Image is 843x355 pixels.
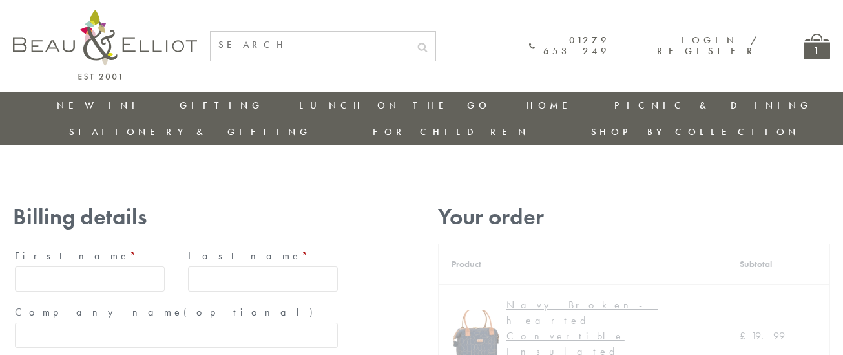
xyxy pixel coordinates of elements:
span: (optional) [183,305,320,319]
a: Login / Register [657,34,758,58]
a: Gifting [180,99,264,112]
a: 1 [804,34,830,59]
h3: Your order [438,204,830,230]
a: Picnic & Dining [614,99,812,112]
a: Stationery & Gifting [69,125,311,138]
a: For Children [373,125,530,138]
label: First name [15,246,165,266]
a: New in! [57,99,143,112]
input: SEARCH [211,32,410,58]
img: logo [13,10,197,80]
a: Home [526,99,578,112]
a: Lunch On The Go [299,99,490,112]
h3: Billing details [13,204,340,230]
a: Shop by collection [591,125,800,138]
a: 01279 653 249 [529,35,610,58]
label: Last name [188,246,338,266]
label: Company name [15,302,338,323]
